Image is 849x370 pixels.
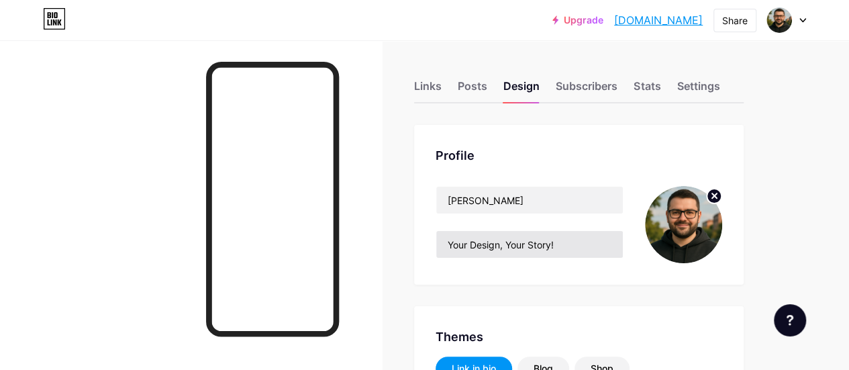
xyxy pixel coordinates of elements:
div: Design [503,78,540,102]
input: Name [436,187,623,214]
div: Links [414,78,442,102]
div: Posts [458,78,487,102]
div: Subscribers [556,78,617,102]
input: Bio [436,231,623,258]
div: Themes [436,328,722,346]
div: Profile [436,146,722,165]
a: Upgrade [552,15,603,26]
img: xillymane [645,186,722,263]
img: xillymane [766,7,792,33]
div: Stats [634,78,660,102]
div: Share [722,13,748,28]
div: Settings [677,78,719,102]
a: [DOMAIN_NAME] [614,12,703,28]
